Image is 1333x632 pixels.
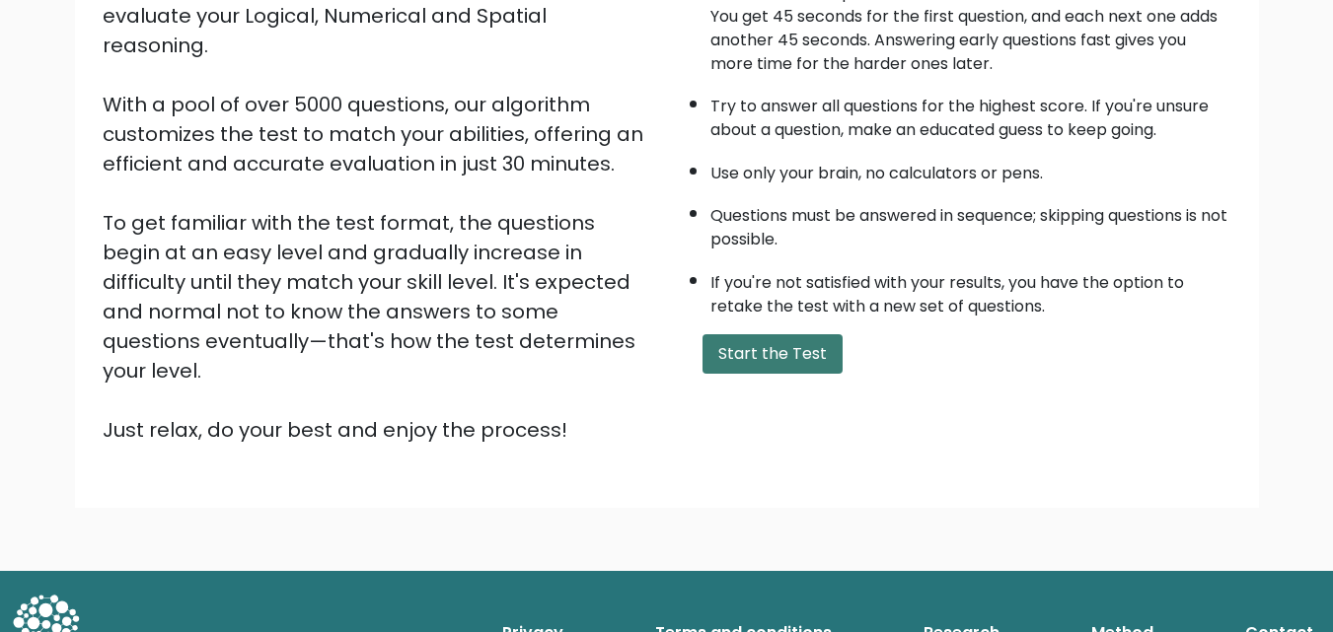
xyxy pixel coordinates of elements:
li: Try to answer all questions for the highest score. If you're unsure about a question, make an edu... [710,85,1231,142]
li: If you're not satisfied with your results, you have the option to retake the test with a new set ... [710,261,1231,318]
li: Use only your brain, no calculators or pens. [710,152,1231,185]
button: Start the Test [703,334,843,374]
li: Questions must be answered in sequence; skipping questions is not possible. [710,194,1231,251]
